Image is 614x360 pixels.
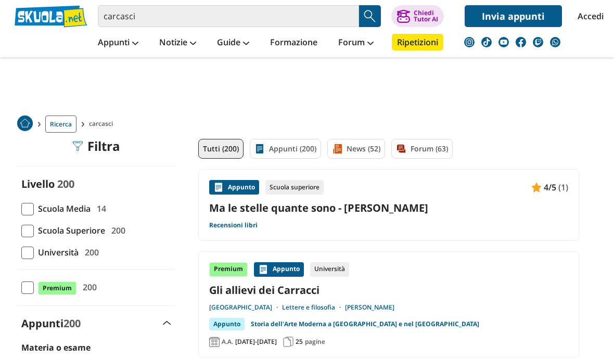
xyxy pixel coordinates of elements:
img: tiktok [481,37,492,47]
a: Invia appunti [465,5,562,27]
span: Università [34,246,79,259]
img: facebook [516,37,526,47]
a: Forum [336,34,376,53]
img: Anno accademico [209,337,220,347]
span: Scuola Media [34,202,91,215]
a: Ripetizioni [392,34,443,50]
a: Tutti (200) [198,139,244,159]
img: Filtra filtri mobile [73,141,83,151]
div: Scuola superiore [265,180,324,195]
img: Appunti contenuto [531,182,542,192]
span: [DATE]-[DATE] [235,338,277,346]
div: Chiedi Tutor AI [414,10,438,22]
div: Università [310,262,349,277]
img: twitch [533,37,543,47]
label: Livello [21,177,55,191]
span: 200 [107,224,125,237]
a: Formazione [267,34,320,53]
img: News filtro contenuto [332,144,342,154]
input: Cerca appunti, riassunti o versioni [98,5,359,27]
span: (1) [558,181,568,194]
div: Appunto [209,180,259,195]
img: Appunti filtro contenuto [254,144,265,154]
img: Cerca appunti, riassunti o versioni [362,8,378,24]
a: Forum (63) [391,139,453,159]
a: Home [17,115,33,133]
img: instagram [464,37,475,47]
span: Scuola Superiore [34,224,105,237]
span: 200 [81,246,99,259]
span: 25 [296,338,303,346]
img: Forum filtro contenuto [396,144,406,154]
span: 200 [57,177,74,191]
span: A.A. [222,338,233,346]
span: 200 [79,280,97,294]
span: 200 [63,316,81,330]
label: Appunti [21,316,81,330]
button: Search Button [359,5,381,27]
a: Appunti [95,34,141,53]
button: ChiediTutor AI [391,5,444,27]
a: Lettere e filosofia [282,303,345,312]
img: youtube [498,37,509,47]
a: Notizie [157,34,199,53]
img: Appunti contenuto [258,264,268,275]
img: Pagine [283,337,293,347]
img: Home [17,115,33,131]
span: Premium [38,281,76,295]
div: Filtra [73,139,120,153]
span: 14 [93,202,106,215]
a: Storia dell'Arte Moderna a [GEOGRAPHIC_DATA] e nel [GEOGRAPHIC_DATA] [251,318,479,330]
a: [GEOGRAPHIC_DATA] [209,303,282,312]
span: pagine [305,338,325,346]
a: News (52) [327,139,385,159]
span: carcasci [89,115,117,133]
a: Recensioni libri [209,221,258,229]
label: Materia o esame [21,342,91,353]
div: Premium [209,262,248,277]
a: Gli allievi dei Carracci [209,283,568,297]
div: Appunto [254,262,304,277]
img: WhatsApp [550,37,560,47]
a: Ma le stelle quante sono - [PERSON_NAME] [209,201,568,215]
div: Appunto [209,318,245,330]
a: Accedi [578,5,599,27]
a: Guide [214,34,252,53]
span: 4/5 [544,181,556,194]
img: Appunti contenuto [213,182,224,192]
a: Ricerca [45,115,76,133]
a: Appunti (200) [250,139,321,159]
img: Apri e chiudi sezione [163,321,171,325]
a: [PERSON_NAME] [345,303,394,312]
